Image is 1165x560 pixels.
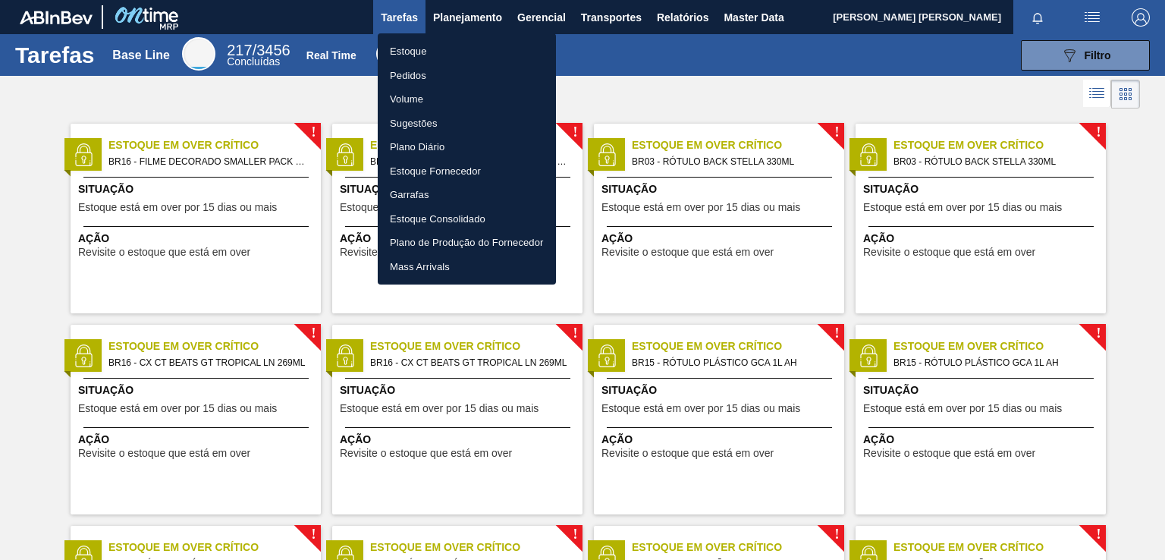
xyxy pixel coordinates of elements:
[378,135,556,159] a: Plano Diário
[378,159,556,184] a: Estoque Fornecedor
[378,183,556,207] a: Garrafas
[378,231,556,255] a: Plano de Produção do Fornecedor
[378,207,556,231] a: Estoque Consolidado
[378,112,556,136] a: Sugestões
[378,87,556,112] a: Volume
[378,255,556,279] a: Mass Arrivals
[378,39,556,64] a: Estoque
[378,64,556,88] a: Pedidos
